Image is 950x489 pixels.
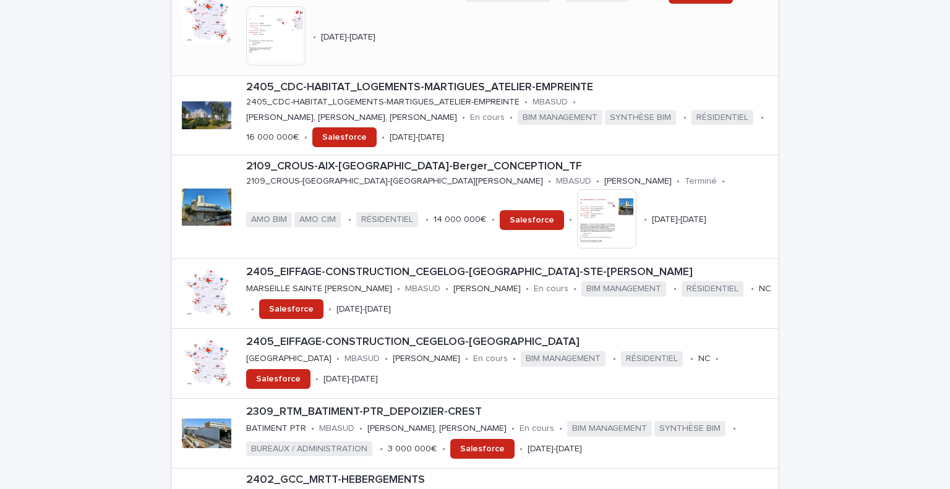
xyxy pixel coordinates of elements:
[304,132,307,143] p: •
[269,305,314,313] span: Salesforce
[312,127,377,147] a: Salesforce
[518,110,602,125] span: BIM MANAGEMENT
[397,284,400,294] p: •
[445,284,448,294] p: •
[246,266,773,279] p: 2405_EIFFAGE-CONSTRUCTION_CEGELOG-[GEOGRAPHIC_DATA]-STE-[PERSON_NAME]
[246,474,773,487] p: 2402_GCC_MRTT-HEBERGEMENTS
[510,113,513,123] p: •
[382,132,385,143] p: •
[698,354,711,364] p: NC
[677,176,680,187] p: •
[405,284,440,294] p: MBASUD
[581,281,666,297] span: BIM MANAGEMENT
[465,354,468,364] p: •
[434,215,487,225] p: 14 000 000€
[473,354,508,364] p: En cours
[573,284,576,294] p: •
[511,423,515,434] p: •
[393,354,460,364] p: [PERSON_NAME]
[524,97,528,108] p: •
[605,110,676,125] span: SYNTHÈSE BIM
[426,215,429,225] p: •
[492,215,495,225] p: •
[259,299,323,319] a: Salesforce
[644,215,647,225] p: •
[548,176,551,187] p: •
[751,284,754,294] p: •
[367,423,507,434] p: [PERSON_NAME], [PERSON_NAME]
[556,176,591,187] p: MBASUD
[356,212,418,227] span: RÉSIDENTIEL
[256,375,301,383] span: Salesforce
[246,369,310,389] a: Salesforce
[385,354,388,364] p: •
[336,354,340,364] p: •
[172,259,778,329] a: 2405_EIFFAGE-CONSTRUCTION_CEGELOG-[GEOGRAPHIC_DATA]-STE-[PERSON_NAME]MARSEILLE SAINTE [PERSON_NAM...
[567,421,652,436] span: BIM MANAGEMENT
[246,423,306,434] p: BATIMENT PTR
[323,374,378,385] p: [DATE]-[DATE]
[321,32,375,43] p: [DATE]-[DATE]
[246,441,372,457] span: BUREAUX / ADMINISTRATION
[500,210,564,230] a: Salesforce
[246,97,520,108] p: 2405_CDC-HABITAT_LOGEMENTS-MARTIGUES_ATELIER-EMPREINTE
[685,176,717,187] p: Terminé
[513,354,516,364] p: •
[442,444,445,454] p: •
[528,444,582,454] p: [DATE]-[DATE]
[315,374,319,385] p: •
[690,354,693,364] p: •
[246,160,773,174] p: 2109_CROUS-AIX-[GEOGRAPHIC_DATA]-Berger_CONCEPTION_TF
[319,423,354,434] p: MBASUD
[526,284,529,294] p: •
[322,133,367,142] span: Salesforce
[682,281,743,297] span: RÉSIDENTIEL
[722,176,725,187] p: •
[604,176,672,187] p: [PERSON_NAME]
[388,444,437,454] p: 3 000 000€
[380,444,383,454] p: •
[533,97,568,108] p: MBASUD
[246,212,292,227] span: AMO BIM
[246,354,332,364] p: [GEOGRAPHIC_DATA]
[311,423,314,434] p: •
[172,399,778,469] a: 2309_RTM_BATIMENT-PTR_DEPOIZIER-CRESTBATIMENT PTR•MBASUD•[PERSON_NAME], [PERSON_NAME]•En cours•BI...
[521,351,606,367] span: BIM MANAGEMENT
[246,176,543,187] p: 2109_CROUS-[GEOGRAPHIC_DATA]-[GEOGRAPHIC_DATA][PERSON_NAME]
[759,284,771,294] p: NC
[716,354,719,364] p: •
[294,212,341,227] span: AMO CIM
[613,354,616,364] p: •
[559,423,562,434] p: •
[450,439,515,459] a: Salesforce
[344,354,380,364] p: MBASUD
[510,216,554,224] span: Salesforce
[462,113,465,123] p: •
[470,113,505,123] p: En cours
[733,423,736,434] p: •
[359,423,362,434] p: •
[246,113,457,123] p: [PERSON_NAME], [PERSON_NAME], [PERSON_NAME]
[534,284,568,294] p: En cours
[251,304,254,315] p: •
[348,215,351,225] p: •
[652,215,706,225] p: [DATE]-[DATE]
[172,155,778,258] a: 2109_CROUS-AIX-[GEOGRAPHIC_DATA]-Berger_CONCEPTION_TF2109_CROUS-[GEOGRAPHIC_DATA]-[GEOGRAPHIC_DAT...
[520,423,554,434] p: En cours
[336,304,391,315] p: [DATE]-[DATE]
[313,32,316,43] p: •
[691,110,753,125] span: RÉSIDENTIEL
[654,421,725,436] span: SYNTHÈSE BIM
[520,444,523,454] p: •
[683,113,687,123] p: •
[573,97,576,108] p: •
[460,444,505,453] span: Salesforce
[569,215,572,225] p: •
[390,132,444,143] p: [DATE]-[DATE]
[453,284,521,294] p: [PERSON_NAME]
[621,351,683,367] span: RÉSIDENTIEL
[761,113,764,123] p: •
[328,304,332,315] p: •
[246,81,773,95] p: 2405_CDC-HABITAT_LOGEMENTS-MARTIGUES_ATELIER-EMPREINTE
[246,284,392,294] p: MARSEILLE SAINTE [PERSON_NAME]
